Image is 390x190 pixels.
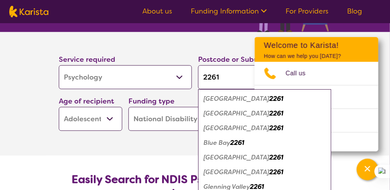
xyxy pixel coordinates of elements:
em: [GEOGRAPHIC_DATA] [204,153,269,161]
em: [GEOGRAPHIC_DATA] [204,109,269,117]
div: Blue Bay 2261 [202,136,327,150]
div: Berkeley Vale 2261 [202,121,327,136]
label: Postcode or Suburb [198,55,265,64]
div: Chittaway Point 2261 [202,165,327,180]
em: 2261 [269,109,283,117]
label: Age of recipient [59,97,114,106]
a: For Providers [286,7,328,16]
em: 2261 [269,168,283,176]
div: Channel Menu [255,37,378,151]
div: Bateau Bay 2261 [202,92,327,106]
em: 2261 [230,139,244,147]
em: [GEOGRAPHIC_DATA] [204,95,269,103]
em: 2261 [269,153,283,161]
h2: Welcome to Karista! [264,41,369,50]
label: Service required [59,55,115,64]
a: Blog [347,7,362,16]
label: Funding type [128,97,174,106]
em: [GEOGRAPHIC_DATA] [204,124,269,132]
a: About us [142,7,172,16]
div: Chittaway Bay 2261 [202,150,327,165]
em: Blue Bay [204,139,230,147]
em: 2261 [269,124,283,132]
input: Type [198,65,331,89]
div: Bay Village 2261 [202,106,327,121]
img: Karista logo [9,6,48,17]
button: Channel Menu [357,159,378,180]
span: Call us [286,68,315,79]
em: 2261 [269,95,283,103]
a: Funding Information [191,7,267,16]
p: How can we help you [DATE]? [264,53,369,59]
em: [GEOGRAPHIC_DATA] [204,168,269,176]
ul: Choose channel [255,62,378,156]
